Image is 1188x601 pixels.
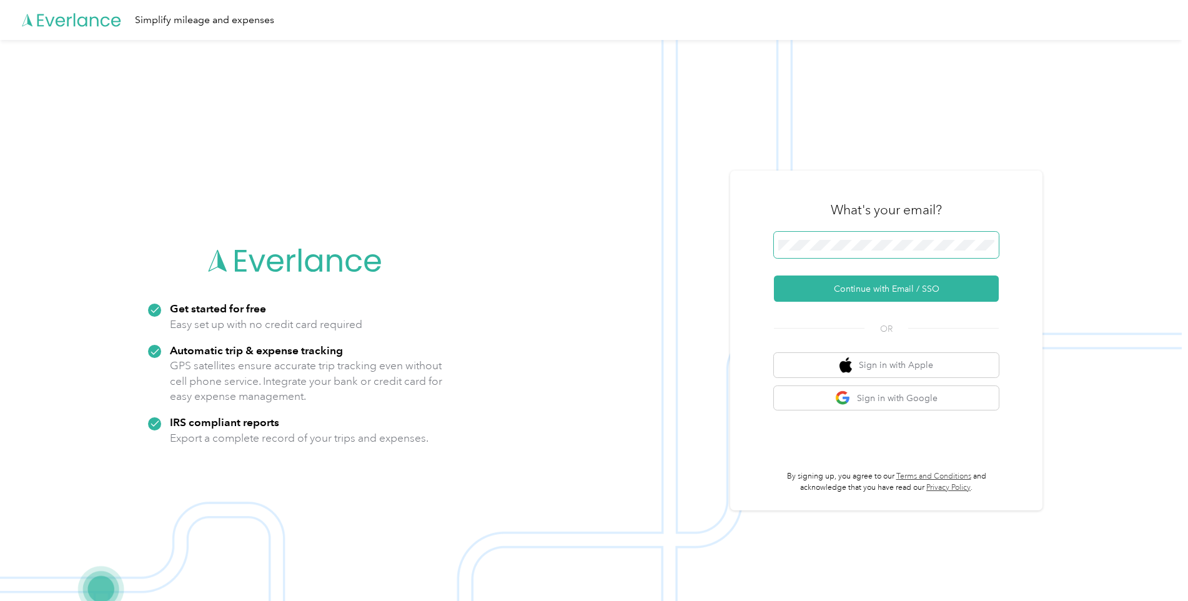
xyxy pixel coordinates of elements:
[170,430,428,446] p: Export a complete record of your trips and expenses.
[774,471,999,493] p: By signing up, you agree to our and acknowledge that you have read our .
[170,415,279,429] strong: IRS compliant reports
[896,472,971,481] a: Terms and Conditions
[839,357,852,373] img: apple logo
[170,344,343,357] strong: Automatic trip & expense tracking
[774,276,999,302] button: Continue with Email / SSO
[135,12,274,28] div: Simplify mileage and expenses
[170,302,266,315] strong: Get started for free
[170,317,362,332] p: Easy set up with no credit card required
[774,386,999,410] button: google logoSign in with Google
[170,358,443,404] p: GPS satellites ensure accurate trip tracking even without cell phone service. Integrate your bank...
[926,483,971,492] a: Privacy Policy
[831,201,942,219] h3: What's your email?
[774,353,999,377] button: apple logoSign in with Apple
[864,322,908,335] span: OR
[835,390,851,406] img: google logo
